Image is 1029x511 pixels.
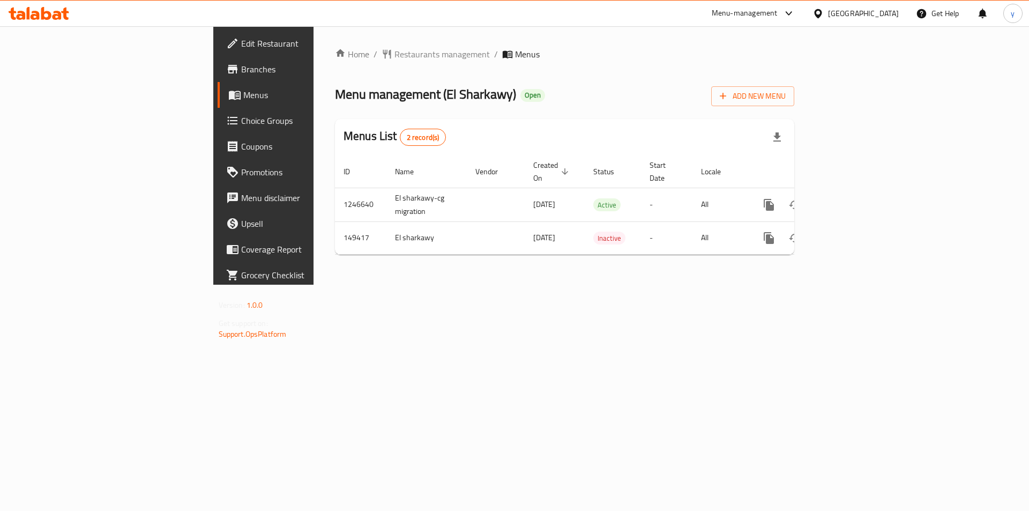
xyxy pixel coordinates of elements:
span: Upsell [241,217,377,230]
td: All [692,188,748,221]
div: Total records count [400,129,446,146]
a: Branches [218,56,385,82]
span: Open [520,91,545,100]
nav: breadcrumb [335,48,794,61]
span: 2 record(s) [400,132,446,143]
span: Grocery Checklist [241,269,377,282]
span: Branches [241,63,377,76]
span: ID [344,165,364,178]
div: [GEOGRAPHIC_DATA] [828,8,899,19]
span: Add New Menu [720,90,786,103]
span: Choice Groups [241,114,377,127]
a: Menu disclaimer [218,185,385,211]
span: Active [593,199,621,211]
a: Menus [218,82,385,108]
button: Add New Menu [711,86,794,106]
span: Coupons [241,140,377,153]
span: [DATE] [533,231,555,245]
td: El sharkawy-cg migration [386,188,467,221]
td: - [641,221,692,254]
span: Inactive [593,232,625,245]
td: All [692,221,748,254]
a: Edit Restaurant [218,31,385,56]
span: Locale [701,165,735,178]
span: [DATE] [533,197,555,211]
button: more [756,192,782,218]
span: Promotions [241,166,377,179]
li: / [494,48,498,61]
div: Menu-management [712,7,778,20]
a: Promotions [218,159,385,185]
a: Coupons [218,134,385,159]
span: Start Date [650,159,680,184]
span: Restaurants management [394,48,490,61]
a: Grocery Checklist [218,262,385,288]
div: Active [593,198,621,211]
a: Support.OpsPlatform [219,327,287,341]
div: Open [520,89,545,102]
span: Menus [243,88,377,101]
span: Menus [515,48,540,61]
span: Menu management ( El Sharkawy ) [335,82,516,106]
button: Change Status [782,225,808,251]
span: Coverage Report [241,243,377,256]
th: Actions [748,155,868,188]
td: - [641,188,692,221]
span: 1.0.0 [247,298,263,312]
table: enhanced table [335,155,868,255]
span: Vendor [475,165,512,178]
a: Coverage Report [218,236,385,262]
td: El sharkawy [386,221,467,254]
span: Menu disclaimer [241,191,377,204]
a: Upsell [218,211,385,236]
a: Restaurants management [382,48,490,61]
span: Version: [219,298,245,312]
span: Status [593,165,628,178]
button: Change Status [782,192,808,218]
div: Export file [764,124,790,150]
button: more [756,225,782,251]
span: Created On [533,159,572,184]
a: Choice Groups [218,108,385,134]
span: Name [395,165,428,178]
span: Get support on: [219,316,268,330]
h2: Menus List [344,128,446,146]
div: Inactive [593,232,625,245]
span: Edit Restaurant [241,37,377,50]
span: y [1011,8,1015,19]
